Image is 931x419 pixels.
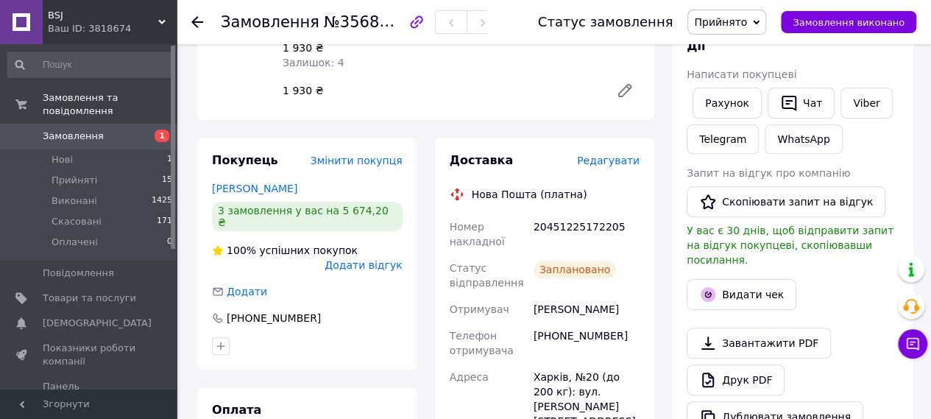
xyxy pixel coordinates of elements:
span: 100% [227,244,256,256]
a: Telegram [687,124,759,154]
button: Рахунок [693,88,762,119]
button: Скопіювати запит на відгук [687,186,885,217]
span: Телефон отримувача [450,330,514,356]
span: 171 [157,215,172,228]
span: 1 [167,153,172,166]
div: 3 замовлення у вас на 5 674,20 ₴ [212,202,403,231]
span: Замовлення [43,130,104,143]
span: Номер накладної [450,221,505,247]
span: 15 [162,174,172,187]
span: Статус відправлення [450,262,524,289]
span: Додати [227,286,267,297]
span: Редагувати [577,155,640,166]
span: [DEMOGRAPHIC_DATA] [43,317,152,330]
button: Замовлення виконано [781,11,916,33]
input: Пошук [7,52,174,78]
span: Доставка [450,153,514,167]
span: Написати покупцеві [687,68,796,80]
div: 1 930 ₴ [277,80,604,101]
span: Запит на відгук про компанію [687,167,850,179]
a: WhatsApp [765,124,842,154]
div: Статус замовлення [538,15,673,29]
a: [PERSON_NAME] [212,183,297,194]
button: Чат [768,88,835,119]
span: Отримувач [450,303,509,315]
span: BSJ [48,9,158,22]
span: Скасовані [52,215,102,228]
div: Нова Пошта (платна) [468,187,591,202]
div: [PHONE_NUMBER] [531,323,643,364]
span: Оплачені [52,236,98,249]
div: 20451225172205 [531,214,643,255]
span: 1425 [152,194,172,208]
span: Панель управління [43,380,136,406]
div: успішних покупок [212,243,358,258]
span: Нові [52,153,73,166]
a: Завантажити PDF [687,328,831,359]
span: Замовлення виконано [793,17,905,28]
span: Замовлення [221,13,319,31]
span: Змінити покупця [311,155,403,166]
span: Повідомлення [43,267,114,280]
a: Друк PDF [687,365,785,395]
a: Редагувати [610,76,640,105]
div: Ваш ID: 3818674 [48,22,177,35]
button: Видати чек [687,279,796,310]
span: Адреса [450,371,489,383]
span: Прийняті [52,174,97,187]
button: Чат з покупцем [898,329,927,359]
span: №356852659 [324,13,428,31]
span: Прийнято [694,16,747,28]
span: Товари та послуги [43,292,136,305]
div: Повернутися назад [191,15,203,29]
span: У вас є 30 днів, щоб відправити запит на відгук покупцеві, скопіювавши посилання. [687,225,893,266]
a: Viber [840,88,892,119]
span: Оплата [212,403,261,417]
div: Заплановано [534,261,617,278]
span: 0 [167,236,172,249]
span: Покупець [212,153,278,167]
span: 1 [155,130,169,142]
span: Замовлення та повідомлення [43,91,177,118]
span: Залишок: 4 [283,57,344,68]
span: Показники роботи компанії [43,342,136,368]
div: 1 930 ₴ [283,41,456,55]
div: [PHONE_NUMBER] [225,311,322,325]
span: Додати відгук [325,259,402,271]
span: Виконані [52,194,97,208]
div: [PERSON_NAME] [531,296,643,323]
span: Дії [687,39,705,53]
